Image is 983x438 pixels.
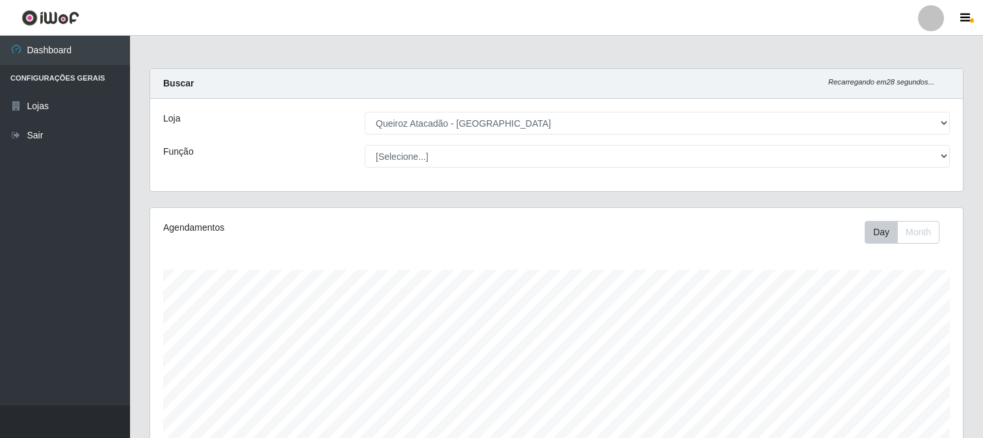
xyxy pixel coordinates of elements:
strong: Buscar [163,78,194,88]
button: Day [865,221,898,244]
label: Função [163,145,194,159]
div: First group [865,221,939,244]
div: Toolbar with button groups [865,221,950,244]
label: Loja [163,112,180,125]
i: Recarregando em 28 segundos... [828,78,934,86]
button: Month [897,221,939,244]
div: Agendamentos [163,221,480,235]
img: CoreUI Logo [21,10,79,26]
